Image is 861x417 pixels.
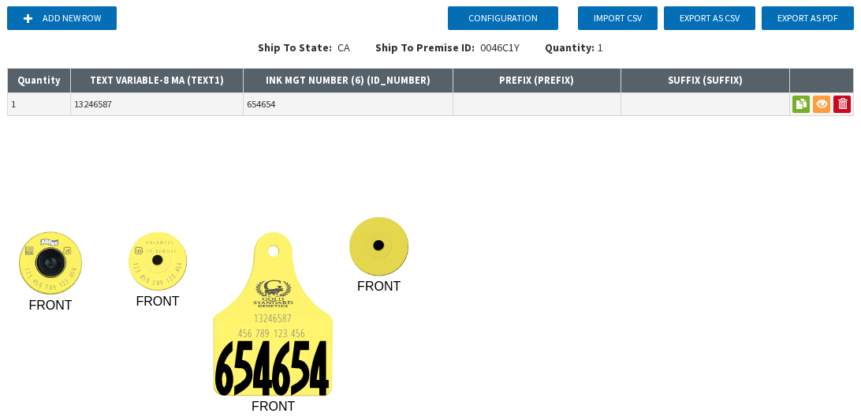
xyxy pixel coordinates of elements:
[243,69,453,93] th: INK MGT NUMBER (6) ( ID_NUMBER )
[300,326,304,340] tspan: 6
[545,39,603,55] div: 1
[28,299,72,312] tspan: FRONT
[621,69,790,93] th: SUFFIX ( SUFFIX )
[174,248,176,254] tspan: E
[174,262,183,265] tspan: 6
[69,267,77,272] tspan: 6
[258,40,332,54] span: Ship To State:
[363,39,532,65] div: 0046C1Y
[448,6,558,30] button: Configuration
[172,239,173,246] tspan: L
[664,6,755,30] button: Export as CSV
[357,280,401,293] tspan: FRONT
[453,69,621,93] th: PREFIX ( PREFIX )
[8,69,71,93] th: Quantity
[146,239,172,246] tspan: UNLAWFU
[310,340,329,407] tspan: 4
[215,340,310,407] tspan: 65465
[238,326,300,340] tspan: 456 789 123 45
[545,40,594,54] span: Quantity:
[136,295,179,308] tspan: FRONT
[71,69,244,93] th: TEXT VARIABLE-8 MA ( TEXT1 )
[287,311,291,325] tspan: 7
[7,6,117,30] button: Add new row
[147,248,174,254] tspan: TO REMOV
[762,6,854,30] button: Export as PDF
[252,400,295,413] tspan: FRONT
[578,6,658,30] button: Import CSV
[375,40,475,54] span: Ship To Premise ID:
[254,311,287,325] tspan: 1324658
[245,39,363,65] div: CA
